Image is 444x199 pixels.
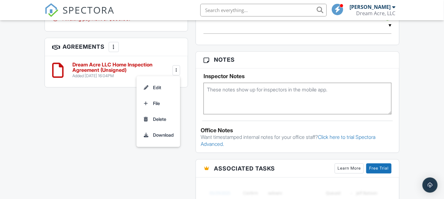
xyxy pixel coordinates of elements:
[201,134,395,148] p: Want timestamped internal notes for your office staff?
[204,73,392,80] h5: Inspector Notes
[45,3,58,17] img: The Best Home Inspection Software - Spectora
[140,112,176,127] a: Delete
[73,62,171,73] h6: Dream Acre LLC Home Inspection Agreement (Unsigned)
[140,80,176,96] a: Edit
[366,164,392,174] a: Free Trial
[201,127,395,134] div: Office Notes
[140,96,176,112] a: File
[350,4,391,10] div: [PERSON_NAME]
[45,9,115,22] a: SPECTORA
[45,38,188,56] h3: Agreements
[63,3,115,16] span: SPECTORA
[201,134,376,147] a: Click here to trial Spectora Advanced.
[356,10,396,16] div: Dream Acre, LLC
[140,127,176,143] a: Download
[423,177,438,193] div: Open Intercom Messenger
[200,4,327,16] input: Search everything...
[214,165,275,173] span: Associated Tasks
[73,62,171,79] a: Dream Acre LLC Home Inspection Agreement (Unsigned) Added [DATE] 16:04PM
[73,74,171,79] div: Added [DATE] 16:04PM
[196,52,399,68] h3: Notes
[335,164,364,174] a: Learn More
